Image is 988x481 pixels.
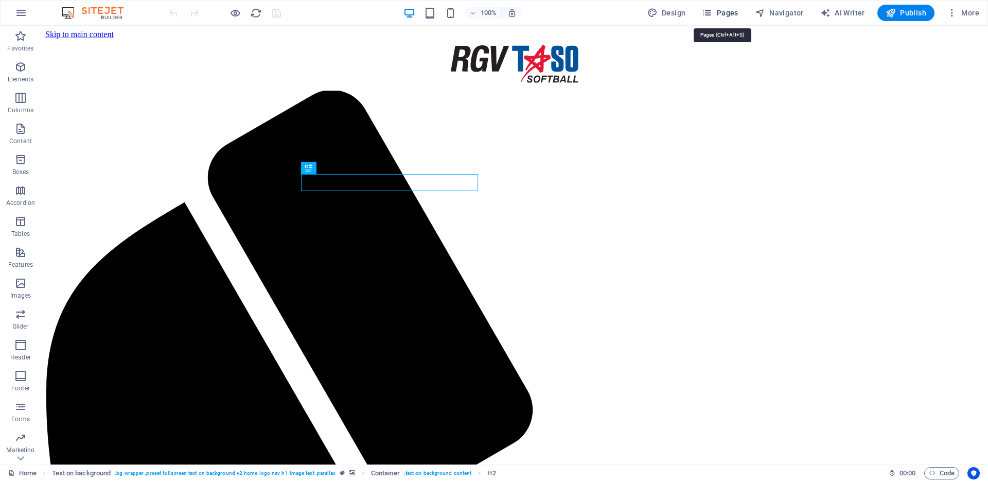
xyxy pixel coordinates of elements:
button: Publish [877,5,934,21]
button: AI Writer [816,5,869,21]
a: Click to cancel selection. Double-click to open Pages [8,467,37,479]
p: Footer [11,384,30,392]
button: reload [250,7,262,19]
p: Features [8,261,33,269]
p: Marketing [6,446,34,454]
span: : [907,469,908,477]
button: Design [643,5,690,21]
a: Skip to main content [4,4,73,13]
p: Accordion [6,199,35,207]
img: Editor Logo [59,7,136,19]
span: Publish [886,8,926,18]
button: 100% [465,7,502,19]
p: Elements [8,75,34,83]
span: . text-on-background-content [404,467,472,479]
i: This element contains a background [349,470,355,476]
div: Design (Ctrl+Alt+Y) [643,5,690,21]
p: Header [10,353,31,362]
button: Code [924,467,959,479]
button: Click here to leave preview mode and continue editing [229,7,241,19]
button: Navigator [751,5,808,21]
button: Usercentrics [967,467,980,479]
i: On resize automatically adjust zoom level to fit chosen device. [507,8,517,18]
p: Tables [11,230,30,238]
i: Reload page [250,7,262,19]
span: . bg-wrapper .preset-fullscreen-text-on-background-v2-home-logo-nav-h1-image-text .parallax [115,467,336,479]
p: Favorites [7,44,33,53]
span: Code [929,467,955,479]
h6: 100% [481,7,497,19]
span: Click to select. Double-click to edit [487,467,496,479]
p: Images [10,291,31,300]
p: Forms [11,415,30,423]
span: Navigator [755,8,804,18]
nav: breadcrumb [52,467,496,479]
p: Columns [8,106,33,114]
span: Click to select. Double-click to edit [52,467,111,479]
p: Slider [13,322,29,331]
span: Pages [702,8,738,18]
p: Content [9,137,32,145]
span: Click to select. Double-click to edit [371,467,400,479]
span: Design [647,8,686,18]
p: Boxes [12,168,29,176]
span: More [947,8,979,18]
button: Pages [698,5,742,21]
span: AI Writer [820,8,865,18]
button: More [943,5,983,21]
i: This element is a customizable preset [340,470,345,476]
span: 00 00 [899,467,915,479]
